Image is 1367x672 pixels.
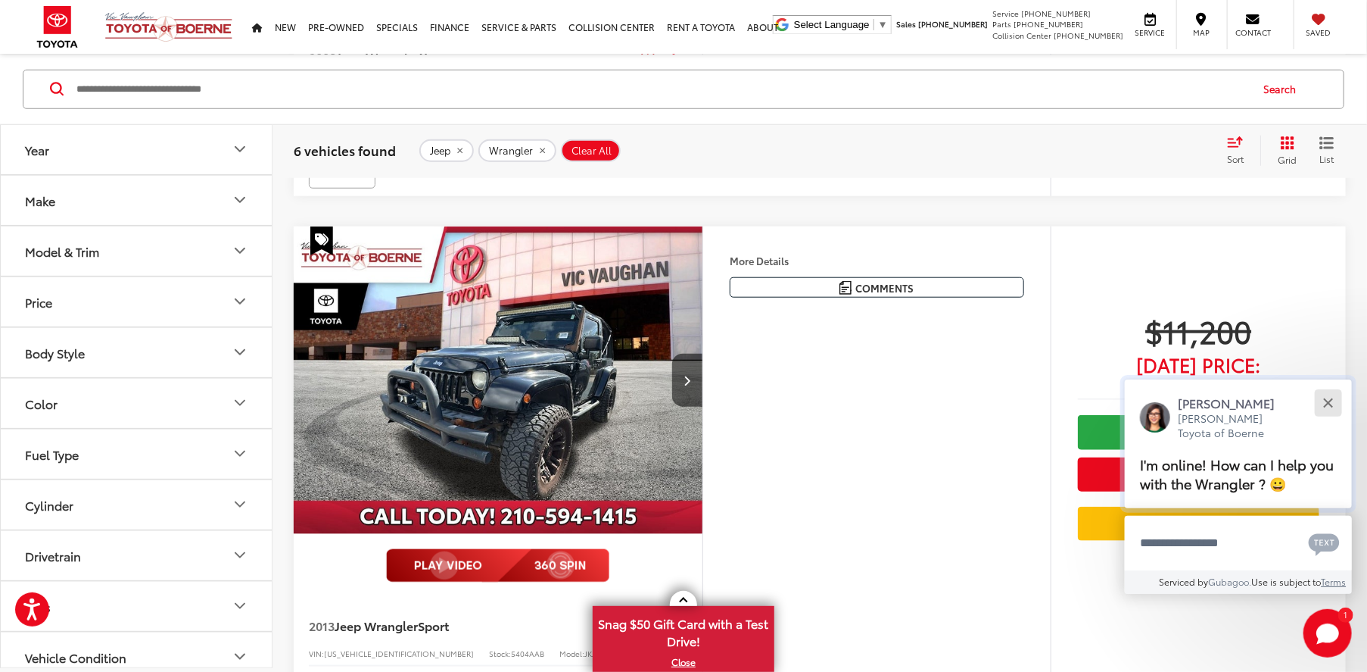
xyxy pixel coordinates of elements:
[1,530,273,580] button: DrivetrainDrivetrain
[25,649,126,664] div: Vehicle Condition
[1260,135,1308,165] button: Grid View
[1,277,273,326] button: PricePrice
[1078,507,1319,541] a: Value Your Trade
[1,124,273,173] button: YearYear
[25,243,99,258] div: Model & Trim
[25,497,73,511] div: Cylinder
[992,18,1011,30] span: Parts
[25,548,81,562] div: Drivetrain
[1,226,273,275] button: Model & TrimModel & Trim
[1309,532,1340,556] svg: Text
[730,255,1024,266] h4: More Details
[231,495,249,514] div: Cylinder
[1140,455,1334,493] span: I'm online! How can I help you with the Wrangler ? 😀
[231,648,249,666] div: Vehicle Condition
[75,70,1249,107] input: Search by Make, Model, or Keyword
[231,292,249,311] div: Price
[992,30,1051,41] span: Collision Center
[1304,526,1344,560] button: Chat with SMS
[1209,575,1252,588] a: Gubagoo.
[1160,575,1209,588] span: Serviced by
[794,19,888,30] a: Select Language​
[231,343,249,361] div: Body Style
[1303,609,1352,658] button: Toggle Chat Window
[489,648,511,659] span: Stock:
[335,617,418,634] span: Jeep Wrangler
[293,227,704,534] a: 2013 Jeep Wrangler Sport2013 Jeep Wrangler Sport2013 Jeep Wrangler Sport2013 Jeep Wrangler Sport
[430,144,450,156] span: Jeep
[571,144,612,156] span: Clear All
[992,8,1019,19] span: Service
[1,327,273,377] button: Body StyleBody Style
[231,394,249,412] div: Color
[1219,135,1260,165] button: Select sort value
[1,175,273,224] button: MakeMake
[1249,70,1318,108] button: Search
[1078,415,1319,449] a: Check Availability
[1278,152,1297,165] span: Grid
[309,648,324,659] span: VIN:
[1252,575,1322,588] span: Use is subject to
[839,281,852,294] img: Comments
[1235,27,1271,38] span: Contact
[1185,27,1218,38] span: Map
[878,19,888,30] span: ▼
[489,144,533,156] span: Wrangler
[1344,611,1347,618] span: 1
[918,18,988,30] span: [PHONE_NUMBER]
[478,139,556,161] button: remove Wrangler
[309,617,635,634] a: 2013Jeep WranglerSport
[231,597,249,615] div: Tags
[309,617,335,634] span: 2013
[231,546,249,564] div: Drivetrain
[1078,357,1319,372] span: [DATE] Price:
[25,294,52,308] div: Price
[231,140,249,158] div: Year
[1125,380,1352,594] div: Close[PERSON_NAME][PERSON_NAME] Toyota of BoerneI'm online! How can I help you with the Wrangler ...
[559,648,584,659] span: Model:
[594,608,773,654] span: Snag $50 Gift Card with a Test Drive!
[25,395,58,410] div: Color
[294,140,396,158] span: 6 vehicles found
[1178,411,1290,441] p: [PERSON_NAME] Toyota of Boerne
[1319,152,1334,164] span: List
[730,277,1024,298] button: Comments
[672,354,702,407] button: Next image
[896,18,916,30] span: Sales
[1308,135,1346,165] button: List View
[1,480,273,529] button: CylinderCylinder
[1014,18,1083,30] span: [PHONE_NUMBER]
[511,648,544,659] span: 5404AAB
[310,227,333,255] span: Special
[1078,311,1319,349] span: $11,200
[1054,30,1123,41] span: [PHONE_NUMBER]
[293,227,704,534] div: 2013 Jeep Wrangler Sport 0
[1078,458,1319,492] button: Get Price Now
[794,19,870,30] span: Select Language
[1021,8,1091,19] span: [PHONE_NUMBER]
[1302,27,1335,38] span: Saved
[231,445,249,463] div: Fuel Type
[1322,575,1347,588] a: Terms
[25,446,79,461] div: Fuel Type
[1303,609,1352,658] svg: Start Chat
[1,429,273,478] button: Fuel TypeFuel Type
[231,191,249,209] div: Make
[324,648,474,659] span: [US_VEHICLE_IDENTIFICATION_NUMBER]
[1227,152,1244,164] span: Sort
[25,345,85,359] div: Body Style
[561,139,621,161] button: Clear All
[1178,395,1290,411] p: [PERSON_NAME]
[418,617,449,634] span: Sport
[1,581,273,630] button: TagsTags
[584,648,608,659] span: JKJL72
[231,242,249,260] div: Model & Trim
[1125,516,1352,570] textarea: Type your message
[1312,387,1344,420] button: Close
[419,139,474,161] button: remove Jeep
[1133,27,1167,38] span: Service
[1,378,273,427] button: ColorColor
[25,192,55,207] div: Make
